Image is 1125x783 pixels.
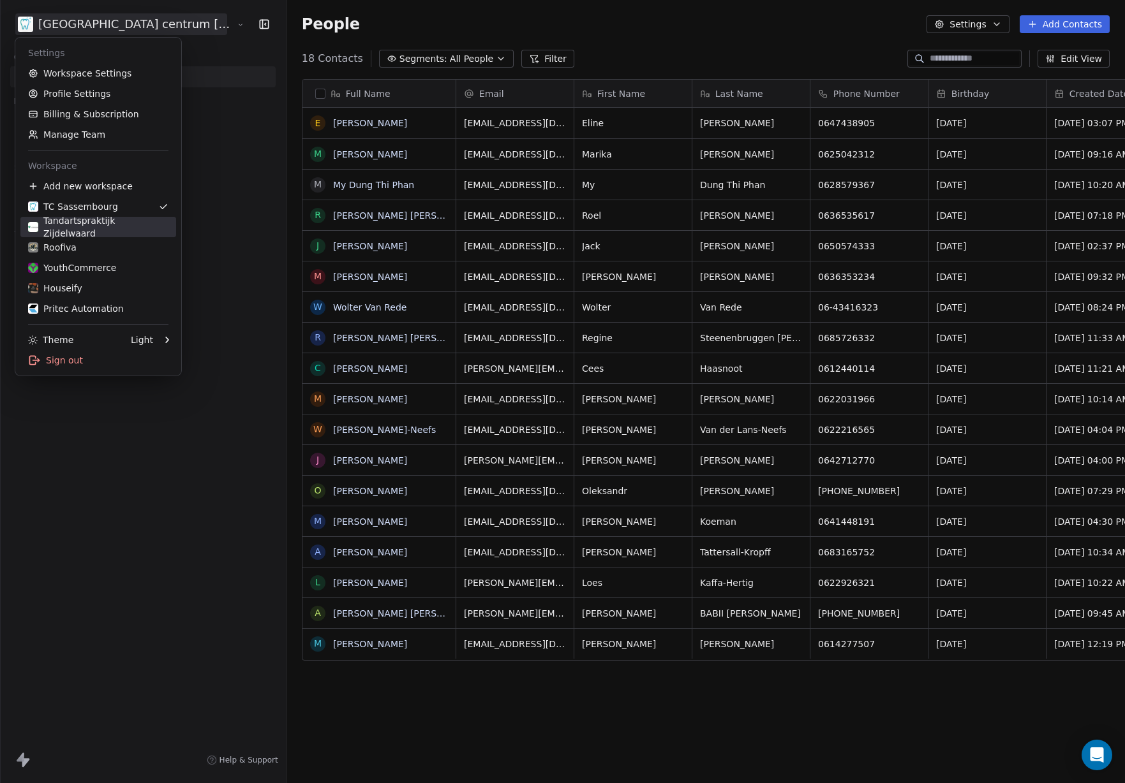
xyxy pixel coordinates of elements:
a: Manage Team [20,124,176,145]
div: TC Sassembourg [28,200,118,213]
div: Roofiva [28,241,77,254]
a: Workspace Settings [20,63,176,84]
div: Settings [20,43,176,63]
div: Workspace [20,156,176,176]
img: cropped-favo.png [28,201,38,212]
div: Houseify [28,282,82,295]
img: YC%20tumbnail%20flavicon.png [28,263,38,273]
div: Light [131,333,153,346]
img: b646f82e.png [28,304,38,314]
div: Tandartspraktijk Zijdelwaard [28,214,168,240]
img: Afbeelding1.png [28,283,38,293]
a: Profile Settings [20,84,176,104]
img: Roofiva%20logo%20flavicon.png [28,242,38,252]
div: Pritec Automation [28,302,124,315]
div: YouthCommerce [28,261,116,274]
div: Add new workspace [20,176,176,196]
div: Theme [28,333,73,346]
div: Sign out [20,350,176,370]
img: cropped-Favicon-Zijdelwaard.webp [28,222,38,232]
a: Billing & Subscription [20,104,176,124]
